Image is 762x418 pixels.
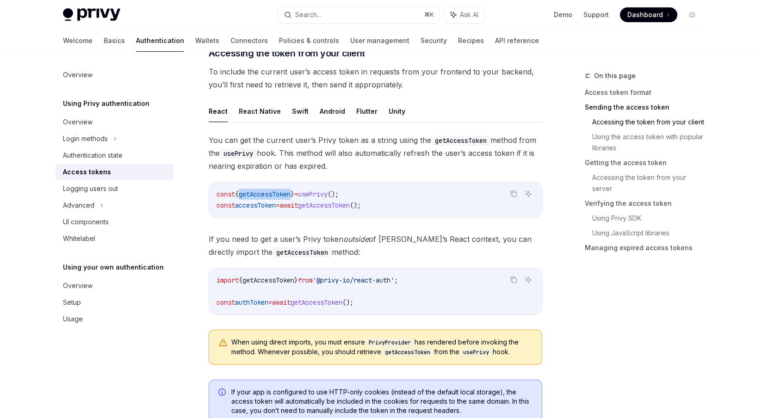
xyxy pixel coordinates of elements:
span: = [294,190,298,198]
span: = [276,201,279,209]
img: light logo [63,8,120,21]
span: Dashboard [627,10,663,19]
div: Search... [295,9,321,20]
div: Whitelabel [63,233,95,244]
div: Access tokens [63,166,111,178]
a: UI components [56,214,174,230]
a: Getting the access token [585,155,707,170]
a: Policies & controls [279,30,339,52]
a: Using Privy SDK [592,211,707,226]
svg: Info [218,388,228,398]
span: from [298,276,313,284]
a: Wallets [195,30,219,52]
span: const [217,201,235,209]
a: Dashboard [620,7,677,22]
a: Authentication [136,30,184,52]
button: React [209,100,228,122]
span: (); [328,190,339,198]
button: Copy the contents from the code block [508,274,520,286]
a: Welcome [63,30,93,52]
a: Connectors [230,30,268,52]
span: = [268,298,272,307]
a: Accessing the token from your server [592,170,707,196]
span: await [279,201,298,209]
button: Android [320,100,345,122]
button: Ask AI [522,274,534,286]
a: Authentication state [56,147,174,164]
a: Whitelabel [56,230,174,247]
span: On this page [594,70,636,81]
span: (); [342,298,353,307]
a: Security [421,30,447,52]
span: getAccessToken [242,276,294,284]
a: API reference [495,30,539,52]
button: Toggle dark mode [685,7,700,22]
a: User management [350,30,409,52]
button: Unity [389,100,405,122]
a: Overview [56,114,174,130]
span: authToken [235,298,268,307]
div: Overview [63,117,93,128]
a: Using JavaScript libraries [592,226,707,240]
code: usePrivy [220,148,257,159]
button: Flutter [356,100,378,122]
span: { [239,276,242,284]
a: Support [583,10,609,19]
div: Logging users out [63,183,118,194]
h5: Using Privy authentication [63,98,149,109]
span: } [291,190,294,198]
a: Verifying the access token [585,196,707,211]
button: Ask AI [444,6,485,23]
span: accessToken [235,201,276,209]
span: If your app is configured to use HTTP-only cookies (instead of the default local storage), the ac... [231,387,533,415]
span: getAccessToken [298,201,350,209]
button: React Native [239,100,281,122]
div: Overview [63,280,93,291]
span: getAccessToken [291,298,342,307]
h5: Using your own authentication [63,262,164,273]
span: getAccessToken [239,190,291,198]
span: const [217,298,235,307]
div: Usage [63,313,83,325]
svg: Warning [218,338,228,348]
a: Managing expired access tokens [585,240,707,255]
a: Logging users out [56,180,174,197]
span: ⌘ K [424,11,434,18]
span: await [272,298,291,307]
span: ; [394,276,398,284]
code: getAccessToken [431,135,490,146]
span: { [235,190,239,198]
div: Authentication state [63,150,123,161]
code: getAccessToken [381,348,434,357]
a: Access token format [585,85,707,100]
div: UI components [63,216,109,227]
a: Recipes [458,30,484,52]
a: Using the access token with popular libraries [592,129,707,155]
div: Advanced [63,200,94,211]
span: } [294,276,298,284]
a: Basics [104,30,125,52]
button: Copy the contents from the code block [508,188,520,200]
div: Overview [63,69,93,80]
span: usePrivy [298,190,328,198]
span: Accessing the token from your client [209,47,365,60]
a: Overview [56,277,174,294]
button: Swift [292,100,309,122]
a: Accessing the token from your client [592,115,707,129]
em: outside [343,234,369,244]
code: PrivyProvider [365,338,415,347]
a: Overview [56,67,174,83]
span: '@privy-io/react-auth' [313,276,394,284]
a: Sending the access token [585,100,707,115]
a: Setup [56,294,174,311]
span: const [217,190,235,198]
button: Ask AI [522,188,534,200]
span: To include the current user’s access token in requests from your frontend to your backend, you’ll... [209,65,542,91]
a: Demo [554,10,572,19]
div: Setup [63,297,81,308]
span: (); [350,201,361,209]
code: getAccessToken [273,247,332,258]
a: Access tokens [56,164,174,180]
div: Login methods [63,133,108,144]
span: When using direct imports, you must ensure has rendered before invoking the method. Whenever poss... [231,338,533,357]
